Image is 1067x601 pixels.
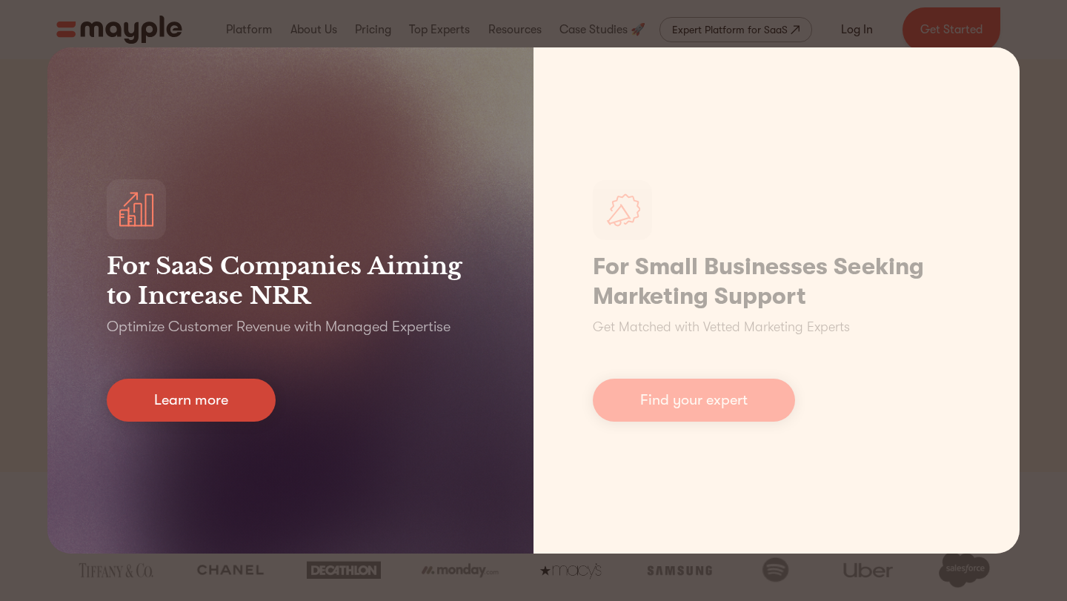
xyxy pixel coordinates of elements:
h1: For Small Businesses Seeking Marketing Support [593,252,960,311]
a: Learn more [107,379,276,422]
h3: For SaaS Companies Aiming to Increase NRR [107,251,474,311]
a: Find your expert [593,379,795,422]
p: Optimize Customer Revenue with Managed Expertise [107,316,451,337]
p: Get Matched with Vetted Marketing Experts [593,317,850,337]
